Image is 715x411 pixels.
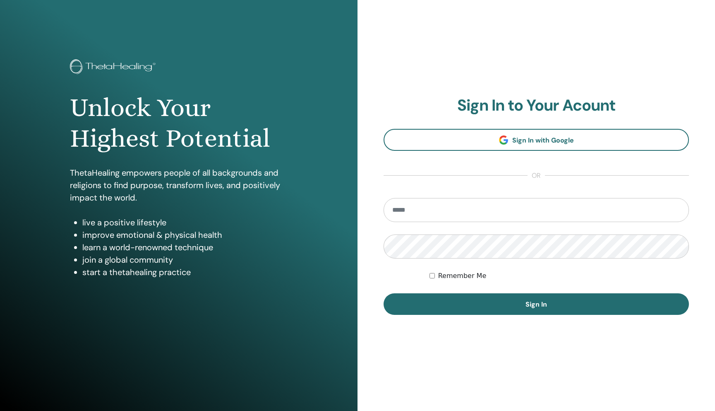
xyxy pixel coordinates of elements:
h2: Sign In to Your Acount [384,96,689,115]
button: Sign In [384,293,689,315]
li: start a thetahealing practice [82,266,288,278]
li: improve emotional & physical health [82,229,288,241]
span: Sign In [525,300,547,309]
li: join a global community [82,254,288,266]
li: live a positive lifestyle [82,216,288,229]
div: Keep me authenticated indefinitely or until I manually logout [429,271,689,281]
span: Sign In with Google [512,136,574,145]
a: Sign In with Google [384,129,689,151]
h1: Unlock Your Highest Potential [70,92,288,154]
li: learn a world-renowned technique [82,241,288,254]
p: ThetaHealing empowers people of all backgrounds and religions to find purpose, transform lives, a... [70,167,288,204]
label: Remember Me [438,271,487,281]
span: or [528,171,545,181]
